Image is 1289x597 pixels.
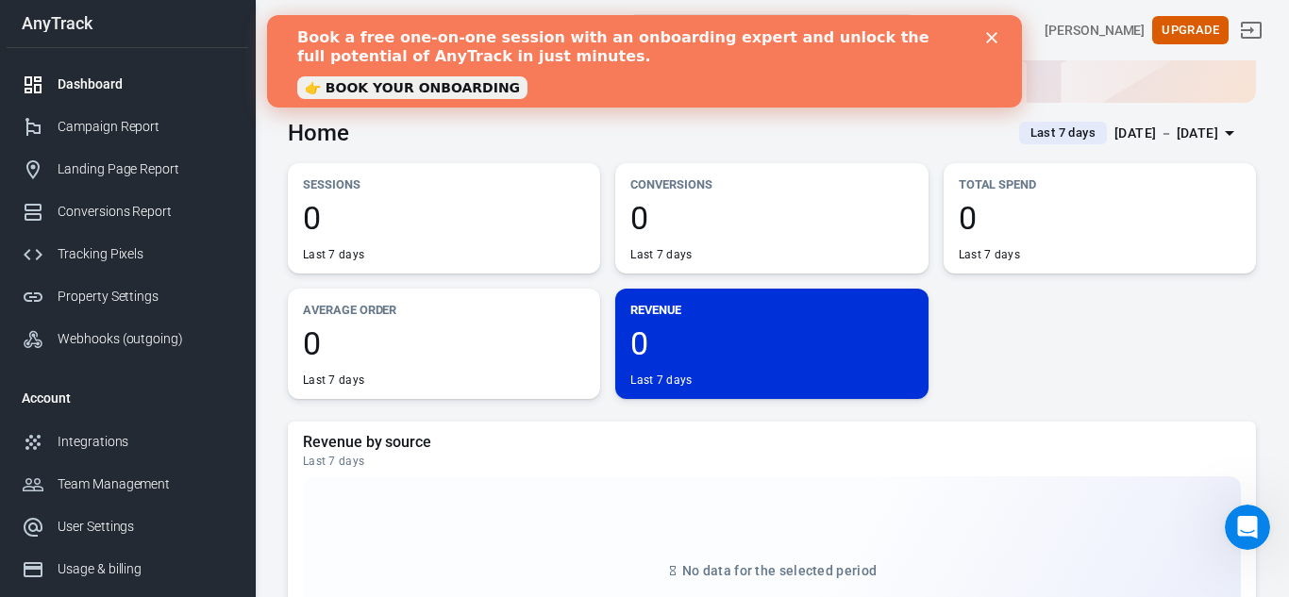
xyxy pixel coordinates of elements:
[7,15,248,32] div: AnyTrack
[58,75,233,94] div: Dashboard
[303,327,585,359] span: 0
[7,375,248,421] li: Account
[7,421,248,463] a: Integrations
[7,318,248,360] a: Webhooks (outgoing)
[7,148,248,191] a: Landing Page Report
[1229,8,1274,53] a: Sign out
[1004,118,1256,149] button: Last 7 days[DATE] － [DATE]
[7,548,248,590] a: Usage & billing
[682,563,877,578] span: No data for the selected period
[1023,124,1103,142] span: Last 7 days
[7,106,248,148] a: Campaign Report
[303,300,585,320] p: Average Order
[58,329,233,349] div: Webhooks (outgoing)
[303,174,585,194] p: Sessions
[58,117,233,137] div: Campaign Report
[288,120,349,146] h3: Home
[58,559,233,579] div: Usage & billing
[58,474,233,494] div: Team Management
[959,174,1241,194] p: Total Spend
[278,14,310,46] a: Create new property
[1114,122,1218,145] div: [DATE] － [DATE]
[7,233,248,275] a: Tracking Pixels
[719,17,738,28] div: Close
[959,202,1241,234] span: 0
[1045,21,1145,41] div: Account id: iNYDyazC
[58,287,233,307] div: Property Settings
[303,454,1241,469] div: Last 7 days
[7,191,248,233] a: Conversions Report
[58,244,233,264] div: Tracking Pixels
[7,275,248,318] a: Property Settings
[630,14,913,46] button: Find anything...⌘ + K
[630,300,912,320] p: Revenue
[303,202,585,234] span: 0
[630,327,912,359] span: 0
[1225,505,1270,550] iframe: Intercom live chat
[7,463,248,506] a: Team Management
[58,432,233,452] div: Integrations
[58,159,233,179] div: Landing Page Report
[58,202,233,222] div: Conversions Report
[303,433,1241,452] h5: Revenue by source
[630,174,912,194] p: Conversions
[58,517,233,537] div: User Settings
[7,63,248,106] a: Dashboard
[7,506,248,548] a: User Settings
[630,373,692,388] div: Last 7 days
[630,202,912,234] span: 0
[267,15,1022,108] iframe: Intercom live chat banner
[1152,16,1229,45] button: Upgrade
